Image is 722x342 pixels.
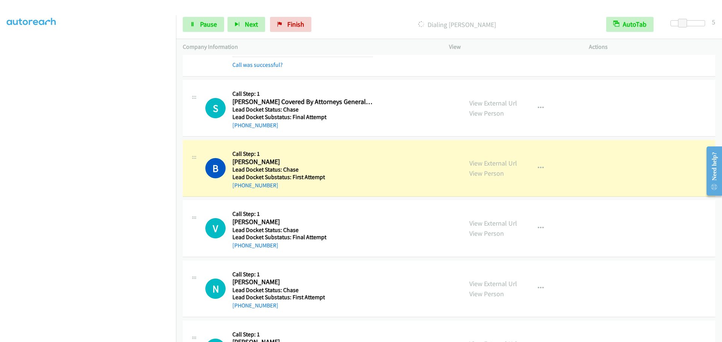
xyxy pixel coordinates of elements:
span: Next [245,20,258,29]
p: Actions [589,42,715,51]
h1: N [205,279,226,299]
span: Finish [287,20,304,29]
a: View External Url [469,99,517,107]
h1: V [205,218,226,238]
a: View External Url [469,159,517,167]
h2: [PERSON_NAME] [232,218,326,226]
h5: Lead Docket Status: Chase [232,166,373,173]
a: Finish [270,17,311,32]
div: The call is yet to be attempted [205,98,226,118]
a: View Person [469,169,504,178]
a: [PHONE_NUMBER] [232,122,278,129]
div: 5 [712,17,715,27]
a: Call was successful? [232,61,283,68]
iframe: Resource Center [700,141,722,201]
h1: B [205,158,226,178]
h2: [PERSON_NAME] [232,158,373,166]
a: View Person [469,289,504,298]
span: Pause [200,20,217,29]
h5: Call Step: 1 [232,150,373,158]
h5: Call Step: 1 [232,331,331,338]
button: Next [228,17,265,32]
h5: Call Step: 1 [232,210,326,218]
h5: Lead Docket Substatus: First Attempt [232,173,373,181]
button: AutoTab [606,17,654,32]
p: View [449,42,575,51]
h5: Lead Docket Substatus: Final Attempt [232,234,326,241]
h5: Lead Docket Substatus: First Attempt [232,294,325,301]
h5: Lead Docket Status: Chase [232,226,326,234]
a: [PHONE_NUMBER] [232,242,278,249]
h5: Lead Docket Status: Chase [232,106,373,113]
p: Company Information [183,42,435,51]
a: View External Url [469,279,517,288]
a: View Person [469,109,504,118]
a: View Person [469,229,504,238]
div: The call is yet to be attempted [205,218,226,238]
h5: Call Step: 1 [232,271,325,278]
h2: [PERSON_NAME] Covered By Attorneys General [PERSON_NAME] [232,98,373,106]
p: Dialing [PERSON_NAME] [322,20,593,30]
a: Pause [183,17,224,32]
div: The call is yet to be attempted [205,279,226,299]
h5: Lead Docket Substatus: Final Attempt [232,113,373,121]
a: View External Url [469,219,517,227]
a: [PHONE_NUMBER] [232,302,278,309]
a: [PHONE_NUMBER] [232,182,278,189]
h2: [PERSON_NAME] [232,278,325,286]
h1: S [205,98,226,118]
h5: Lead Docket Status: Chase [232,286,325,294]
h5: Call Step: 1 [232,90,373,98]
